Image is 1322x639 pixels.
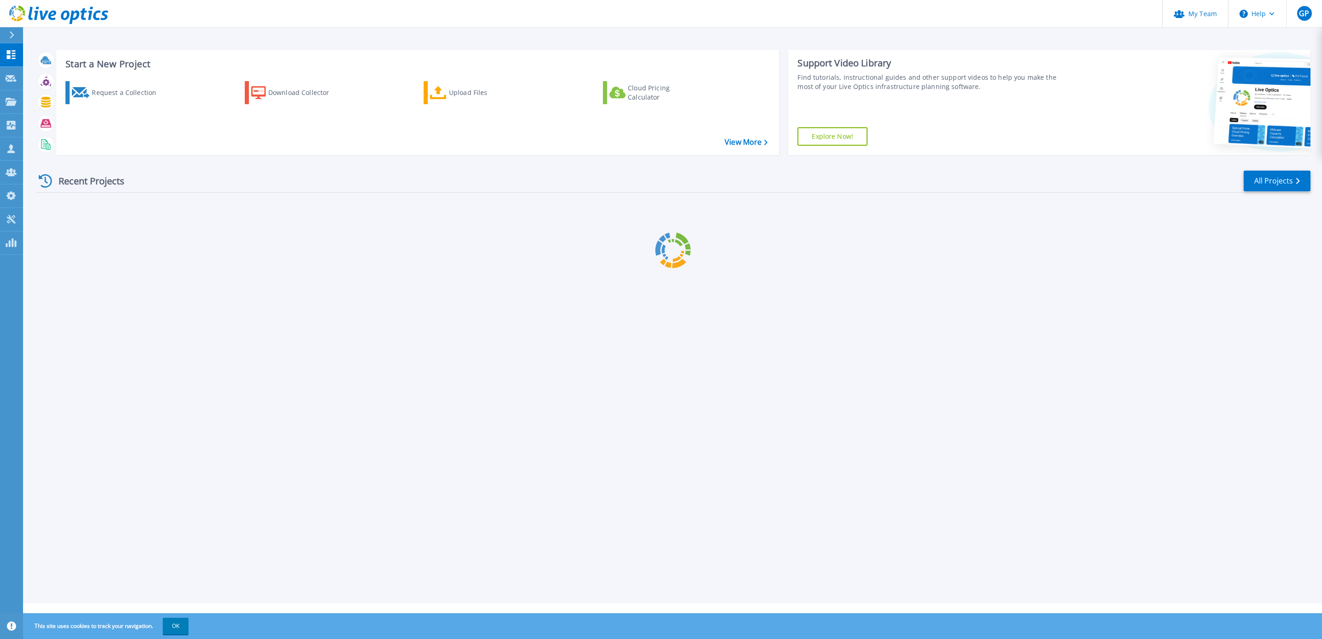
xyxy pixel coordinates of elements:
span: This site uses cookies to track your navigation. [25,618,189,634]
a: Cloud Pricing Calculator [603,81,706,104]
div: Support Video Library [797,57,1068,69]
div: Recent Projects [35,170,137,192]
a: Explore Now! [797,127,868,146]
div: Upload Files [449,83,523,102]
a: All Projects [1244,171,1310,191]
a: Request a Collection [65,81,168,104]
button: OK [163,618,189,634]
div: Request a Collection [92,83,165,102]
div: Find tutorials, instructional guides and other support videos to help you make the most of your L... [797,73,1068,91]
div: Download Collector [268,83,342,102]
a: View More [725,138,767,147]
a: Download Collector [245,81,348,104]
span: GP [1299,10,1309,17]
h3: Start a New Project [65,59,767,69]
div: Cloud Pricing Calculator [628,83,702,102]
a: Upload Files [424,81,526,104]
